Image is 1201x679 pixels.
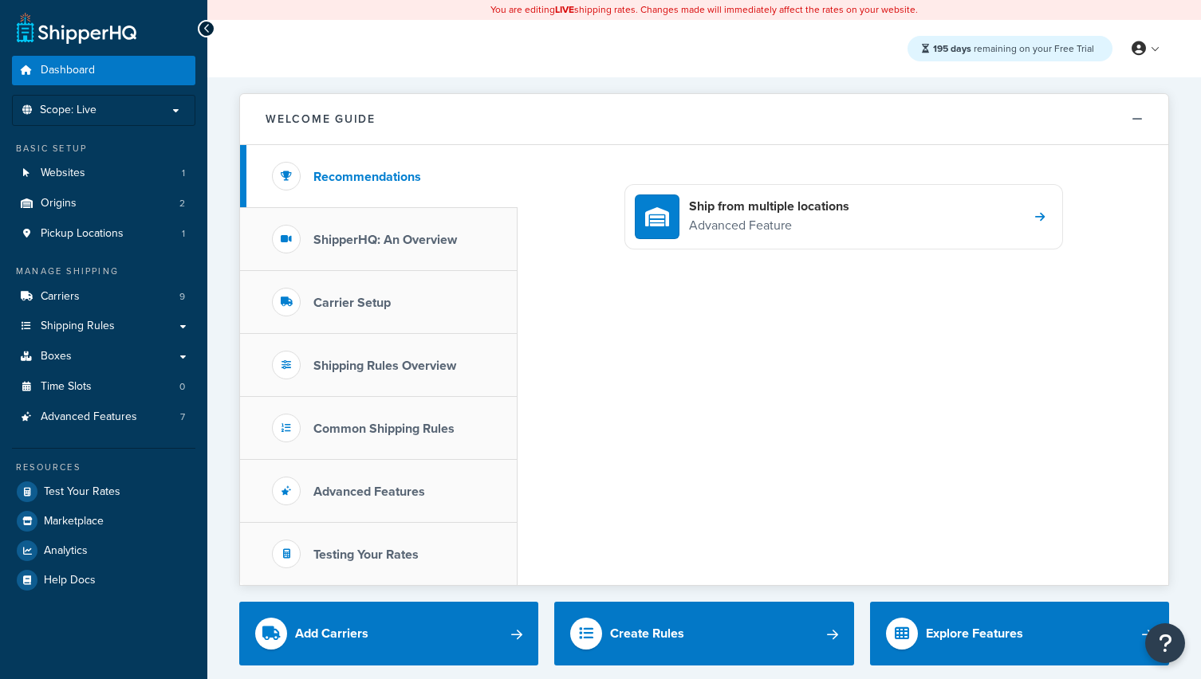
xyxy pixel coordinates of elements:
a: Websites1 [12,159,195,188]
a: Carriers9 [12,282,195,312]
a: Create Rules [554,602,853,665]
span: Dashboard [41,64,95,77]
span: Websites [41,167,85,180]
li: Websites [12,159,195,188]
h3: Testing Your Rates [313,548,419,562]
span: remaining on your Free Trial [933,41,1094,56]
span: Test Your Rates [44,485,120,499]
li: Pickup Locations [12,219,195,249]
span: Advanced Features [41,410,137,424]
li: Advanced Features [12,402,195,432]
span: Marketplace [44,515,104,528]
span: 0 [179,380,185,394]
a: Help Docs [12,566,195,595]
button: Welcome Guide [240,94,1168,145]
h3: Common Shipping Rules [313,422,455,436]
span: Boxes [41,350,72,363]
span: 7 [180,410,185,424]
h3: Shipping Rules Overview [313,359,456,373]
a: Analytics [12,536,195,565]
strong: 195 days [933,41,971,56]
a: Add Carriers [239,602,538,665]
span: Time Slots [41,380,92,394]
span: Pickup Locations [41,227,124,241]
span: Origins [41,197,77,210]
div: Create Rules [610,622,684,645]
div: Manage Shipping [12,265,195,278]
span: Carriers [41,290,80,304]
div: Basic Setup [12,142,195,155]
a: Dashboard [12,56,195,85]
li: Carriers [12,282,195,312]
span: Help Docs [44,574,96,587]
a: Test Your Rates [12,477,195,506]
span: Analytics [44,544,88,558]
span: Scope: Live [40,104,96,117]
h4: Ship from multiple locations [689,198,849,215]
a: Boxes [12,342,195,371]
div: Resources [12,461,195,474]
h3: Recommendations [313,170,421,184]
div: Explore Features [926,622,1023,645]
span: 2 [179,197,185,210]
a: Advanced Features7 [12,402,195,432]
li: Time Slots [12,372,195,402]
a: Origins2 [12,189,195,218]
a: Pickup Locations1 [12,219,195,249]
p: Advanced Feature [689,215,849,236]
a: Explore Features [870,602,1169,665]
span: Shipping Rules [41,320,115,333]
span: 1 [182,227,185,241]
li: Origins [12,189,195,218]
h3: Advanced Features [313,485,425,499]
b: LIVE [555,2,574,17]
a: Shipping Rules [12,312,195,341]
a: Marketplace [12,507,195,536]
h2: Welcome Guide [266,113,376,125]
div: Add Carriers [295,622,368,645]
h3: ShipperHQ: An Overview [313,233,457,247]
a: Time Slots0 [12,372,195,402]
button: Open Resource Center [1145,623,1185,663]
h3: Carrier Setup [313,296,391,310]
span: 9 [179,290,185,304]
span: 1 [182,167,185,180]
